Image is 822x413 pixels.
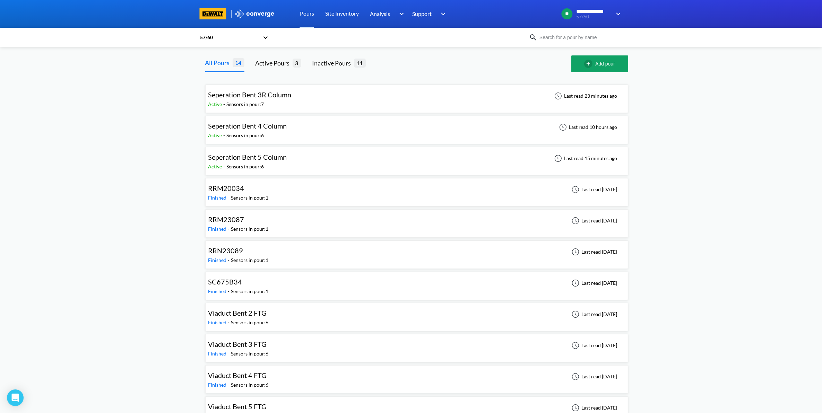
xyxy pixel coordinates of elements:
[205,58,233,68] div: All Pours
[208,184,244,192] span: RRM20034
[231,194,269,202] div: Sensors in pour: 1
[231,288,269,295] div: Sensors in pour: 1
[228,351,231,357] span: -
[224,132,227,138] span: -
[227,163,264,170] div: Sensors in pour: 6
[224,164,227,169] span: -
[568,341,620,350] div: Last read [DATE]
[208,309,267,317] span: Viaduct Bent 2 FTG
[256,58,293,68] div: Active Pours
[208,153,287,161] span: Seperation Bent 5 Column
[208,402,267,411] span: Viaduct Bent 5 FTG
[208,288,228,294] span: Finished
[208,246,243,255] span: RRN23089
[228,319,231,325] span: -
[208,319,228,325] span: Finished
[568,217,620,225] div: Last read [DATE]
[551,154,620,162] div: Last read 15 minutes ago
[227,100,264,108] div: Sensors in pour: 7
[205,248,628,254] a: RRN23089Finished-Sensors in pour:1Last read [DATE]
[293,59,301,67] span: 3
[227,132,264,139] div: Sensors in pour: 6
[612,10,623,18] img: downArrow.svg
[568,279,620,287] div: Last read [DATE]
[571,55,628,72] button: Add pour
[231,381,269,389] div: Sensors in pour: 6
[200,8,226,19] img: branding logo
[568,372,620,381] div: Last read [DATE]
[200,8,235,19] a: branding logo
[205,342,628,348] a: Viaduct Bent 3 FTGFinished-Sensors in pour:6Last read [DATE]
[233,58,244,67] span: 14
[205,280,628,285] a: SC675B34Finished-Sensors in pour:1Last read [DATE]
[208,226,228,232] span: Finished
[208,382,228,388] span: Finished
[231,319,269,326] div: Sensors in pour: 6
[235,9,275,18] img: logo_ewhite.svg
[568,248,620,256] div: Last read [DATE]
[208,195,228,201] span: Finished
[208,215,244,223] span: RRM23087
[208,257,228,263] span: Finished
[228,195,231,201] span: -
[224,101,227,107] span: -
[412,9,432,18] span: Support
[436,10,448,18] img: downArrow.svg
[208,371,267,379] span: Viaduct Bent 4 FTG
[312,58,354,68] div: Inactive Pours
[228,257,231,263] span: -
[208,340,267,348] span: Viaduct Bent 3 FTG
[555,123,620,131] div: Last read 10 hours ago
[208,90,292,99] span: Seperation Bent 3R Column
[228,226,231,232] span: -
[529,33,537,42] img: icon-search.svg
[208,122,287,130] span: Seperation Bent 4 Column
[584,60,595,68] img: add-circle-outline.svg
[205,217,628,223] a: RRM23087Finished-Sensors in pour:1Last read [DATE]
[208,101,224,107] span: Active
[205,93,628,98] a: Seperation Bent 3R ColumnActive-Sensors in pour:7Last read 23 minutes ago
[231,350,269,358] div: Sensors in pour: 6
[395,10,406,18] img: downArrow.svg
[208,351,228,357] span: Finished
[354,59,366,67] span: 11
[568,404,620,412] div: Last read [DATE]
[205,186,628,192] a: RRM20034Finished-Sensors in pour:1Last read [DATE]
[231,256,269,264] div: Sensors in pour: 1
[205,311,628,317] a: Viaduct Bent 2 FTGFinished-Sensors in pour:6Last read [DATE]
[7,389,24,406] div: Open Intercom Messenger
[577,14,612,19] span: 57/60
[551,92,620,100] div: Last read 23 minutes ago
[208,278,242,286] span: SC675B34
[205,404,628,410] a: Viaduct Bent 5 FTGFinished-Sensors in pour:6Last read [DATE]
[568,310,620,318] div: Last read [DATE]
[205,155,628,161] a: Seperation Bent 5 ColumnActive-Sensors in pour:6Last read 15 minutes ago
[208,164,224,169] span: Active
[231,225,269,233] div: Sensors in pour: 1
[200,34,259,41] div: 57/60
[228,382,231,388] span: -
[537,34,621,41] input: Search for a pour by name
[205,124,628,130] a: Seperation Bent 4 ColumnActive-Sensors in pour:6Last read 10 hours ago
[205,373,628,379] a: Viaduct Bent 4 FTGFinished-Sensors in pour:6Last read [DATE]
[370,9,390,18] span: Analysis
[568,185,620,194] div: Last read [DATE]
[228,288,231,294] span: -
[208,132,224,138] span: Active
